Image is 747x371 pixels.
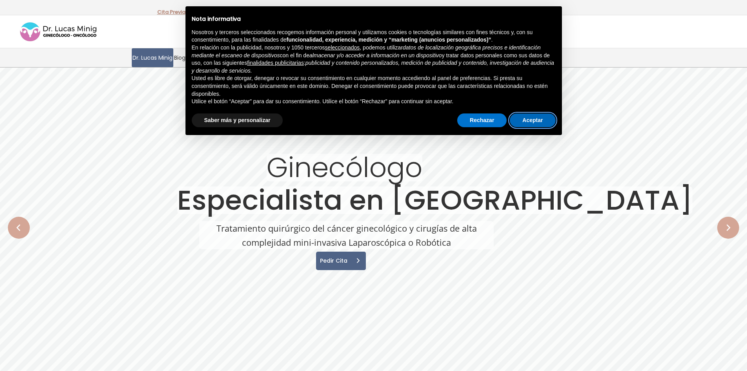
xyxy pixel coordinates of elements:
[192,60,554,74] em: publicidad y contenido personalizados, medición de publicidad y contenido, investigación de audie...
[192,113,283,128] button: Saber más y personalizar
[132,48,173,67] a: Dr. Lucas Minig
[316,258,349,263] span: Pedir Cita
[192,98,556,106] p: Utilice el botón “Aceptar” para dar su consentimiento. Utilice el botón “Rechazar” para continuar...
[177,186,692,214] rs-layer: Especialista en [GEOGRAPHIC_DATA]
[192,44,541,58] em: datos de localización geográfica precisos e identificación mediante el escaneo de dispositivos
[316,252,366,270] a: Pedir Cita
[157,7,188,17] p: -
[309,52,442,58] em: almacenar y/o acceder a información en un dispositivo
[247,59,304,67] button: finalidades publicitarias
[267,154,422,181] rs-layer: Ginecólogo
[157,8,185,16] a: Cita Previa
[173,48,199,67] a: Biografía
[133,53,173,62] span: Dr. Lucas Minig
[192,29,556,44] p: Nosotros y terceros seleccionados recogemos información personal y utilizamos cookies o tecnologí...
[199,221,494,249] rs-layer: Tratamiento quirúrgico del cáncer ginecológico y cirugías de alta complejidad mini-invasiva Lapar...
[174,53,198,62] span: Biografía
[457,113,507,128] button: Rechazar
[287,37,491,43] strong: funcionalidad, experiencia, medición y “marketing (anuncios personalizados)”
[192,16,556,22] h2: Nota informativa
[510,113,555,128] button: Aceptar
[325,44,360,52] button: seleccionados
[192,44,556,75] p: En relación con la publicidad, nosotros y 1050 terceros , podemos utilizar con el fin de y tratar...
[192,75,556,98] p: Usted es libre de otorgar, denegar o revocar su consentimiento en cualquier momento accediendo al...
